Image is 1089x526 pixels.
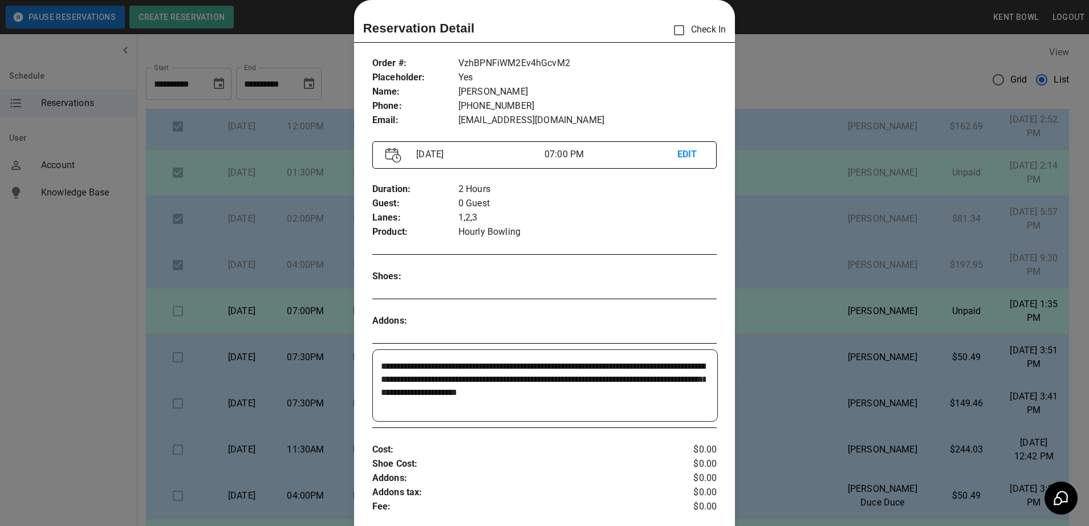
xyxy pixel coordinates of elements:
p: [PERSON_NAME] [458,85,717,99]
p: [DATE] [412,148,544,161]
p: 07:00 PM [544,148,677,161]
p: Lanes : [372,211,458,225]
p: $0.00 [660,457,717,471]
p: [PHONE_NUMBER] [458,99,717,113]
p: $0.00 [660,471,717,486]
p: Cost : [372,443,660,457]
p: Placeholder : [372,71,458,85]
p: Product : [372,225,458,239]
p: Guest : [372,197,458,211]
p: Duration : [372,182,458,197]
p: 2 Hours [458,182,717,197]
p: Email : [372,113,458,128]
p: Order # : [372,56,458,71]
p: 1,2,3 [458,211,717,225]
p: Phone : [372,99,458,113]
p: $0.00 [660,443,717,457]
p: Hourly Bowling [458,225,717,239]
img: Vector [385,148,401,163]
p: Addons : [372,471,660,486]
p: Addons : [372,314,458,328]
p: Yes [458,71,717,85]
p: EDIT [677,148,704,162]
p: [EMAIL_ADDRESS][DOMAIN_NAME] [458,113,717,128]
p: Check In [667,18,726,42]
p: $0.00 [660,486,717,500]
p: Name : [372,85,458,99]
p: Reservation Detail [363,19,475,38]
p: $0.00 [660,500,717,514]
p: Shoe Cost : [372,457,660,471]
p: VzhBPNFiWM2Ev4hGcvM2 [458,56,717,71]
p: 0 Guest [458,197,717,211]
p: Shoes : [372,270,458,284]
p: Addons tax : [372,486,660,500]
p: Fee : [372,500,660,514]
